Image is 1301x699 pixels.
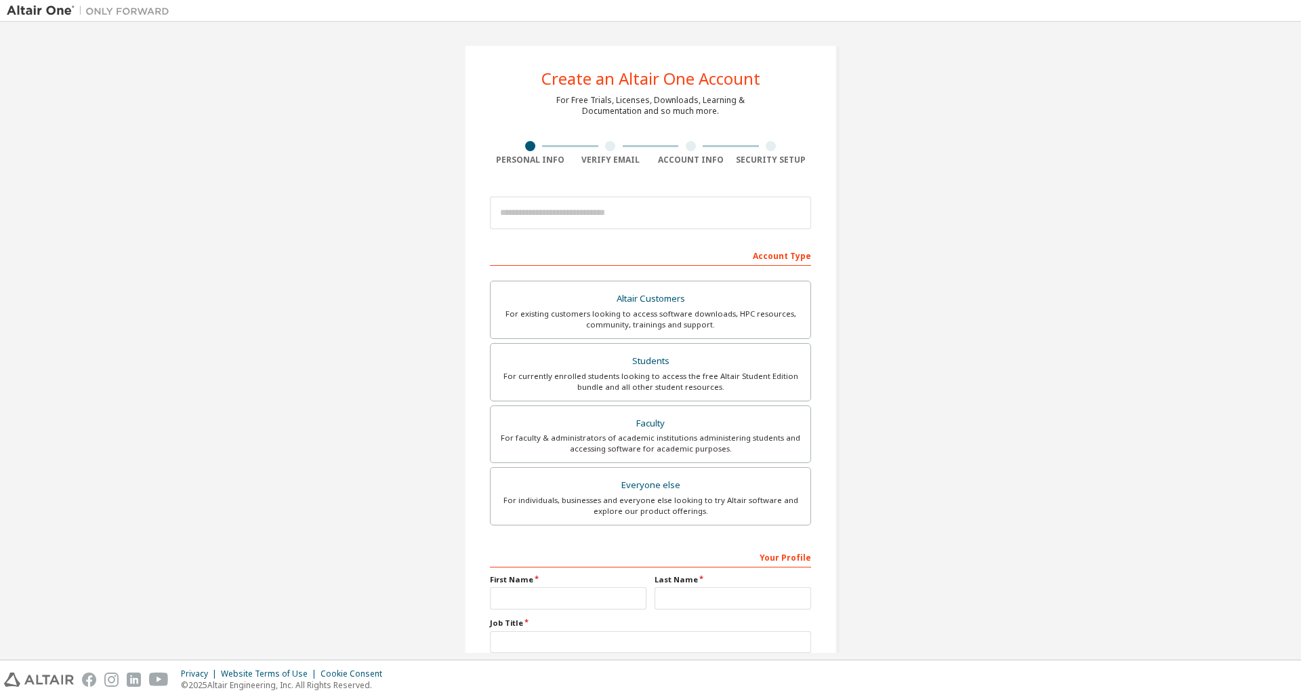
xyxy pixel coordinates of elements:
div: Verify Email [571,155,651,165]
div: Create an Altair One Account [541,71,760,87]
div: For faculty & administrators of academic institutions administering students and accessing softwa... [499,433,802,454]
div: Privacy [181,668,221,679]
img: instagram.svg [104,673,119,687]
div: Account Type [490,244,811,266]
div: Website Terms of Use [221,668,321,679]
div: Students [499,352,802,371]
label: Job Title [490,618,811,628]
label: First Name [490,574,646,585]
div: For currently enrolled students looking to access the free Altair Student Edition bundle and all ... [499,371,802,393]
div: Security Setup [731,155,812,165]
div: Account Info [650,155,731,165]
img: youtube.svg [149,673,169,687]
div: For Free Trials, Licenses, Downloads, Learning & Documentation and so much more. [556,95,745,117]
div: For individuals, businesses and everyone else looking to try Altair software and explore our prod... [499,495,802,517]
div: Faculty [499,414,802,433]
img: Altair One [7,4,176,18]
div: For existing customers looking to access software downloads, HPC resources, community, trainings ... [499,308,802,330]
div: Personal Info [490,155,571,165]
div: Cookie Consent [321,668,390,679]
img: altair_logo.svg [4,673,74,687]
div: Altair Customers [499,289,802,308]
label: Last Name [655,574,811,585]
img: facebook.svg [82,673,96,687]
img: linkedin.svg [127,673,141,687]
p: © 2025 Altair Engineering, Inc. All Rights Reserved. [181,679,390,691]
div: Everyone else [499,476,802,495]
div: Your Profile [490,546,811,567]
